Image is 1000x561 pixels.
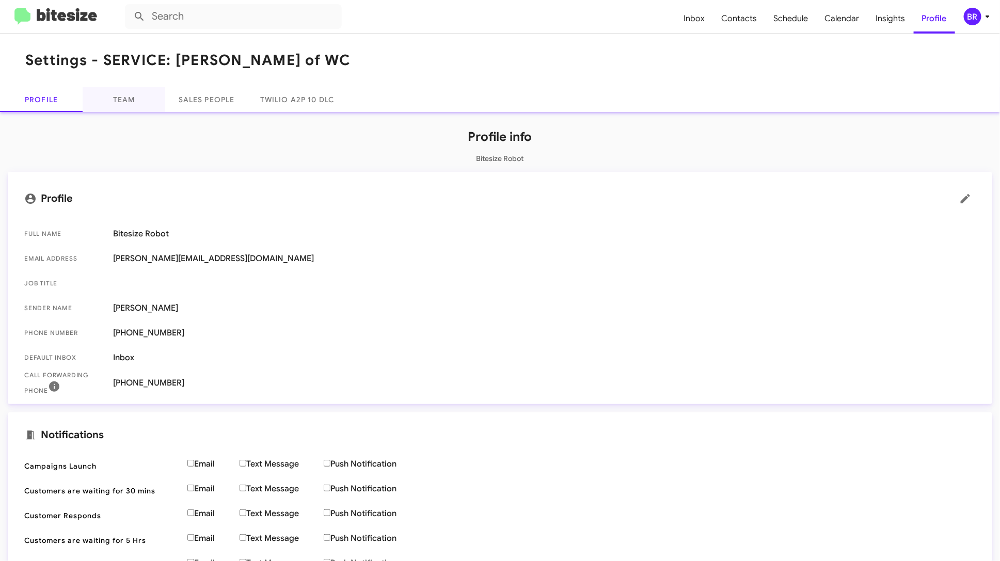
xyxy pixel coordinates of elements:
a: Insights [868,4,914,34]
input: Push Notification [324,534,330,541]
input: Email [187,485,194,491]
label: Push Notification [324,533,421,543]
span: Customers are waiting for 5 Hrs [24,535,179,546]
mat-card-title: Profile [24,188,976,209]
input: Email [187,534,194,541]
span: Default Inbox [24,352,105,363]
input: Text Message [240,509,246,516]
input: Text Message [240,485,246,491]
input: Push Notification [324,460,330,467]
label: Email [187,533,240,543]
span: [PHONE_NUMBER] [113,378,976,388]
a: Team [83,87,165,112]
h1: Settings - SERVICE: [PERSON_NAME] of WC [25,52,351,69]
span: [PERSON_NAME] [113,303,976,313]
span: Full Name [24,229,105,239]
input: Email [187,460,194,467]
a: Calendar [817,4,868,34]
label: Text Message [240,508,324,519]
span: [PERSON_NAME][EMAIL_ADDRESS][DOMAIN_NAME] [113,253,976,264]
span: Job Title [24,278,105,288]
mat-card-title: Notifications [24,429,976,441]
span: [PHONE_NUMBER] [113,328,976,338]
h1: Profile info [8,129,992,145]
input: Search [125,4,342,29]
span: Phone number [24,328,105,338]
input: Push Notification [324,485,330,491]
span: Campaigns Launch [24,461,179,471]
a: Twilio A2P 10 DLC [248,87,346,112]
span: Sender Name [24,303,105,313]
button: BR [955,8,989,25]
a: Contacts [713,4,766,34]
input: Push Notification [324,509,330,516]
a: Sales People [165,87,248,112]
label: Email [187,484,240,494]
input: Text Message [240,460,246,467]
label: Text Message [240,484,324,494]
input: Email [187,509,194,516]
label: Push Notification [324,459,421,469]
a: Profile [914,4,955,34]
label: Push Notification [324,484,421,494]
div: BR [964,8,981,25]
a: Inbox [676,4,713,34]
span: Email Address [24,253,105,264]
a: Schedule [766,4,817,34]
label: Text Message [240,459,324,469]
span: Customer Responds [24,510,179,521]
input: Text Message [240,534,246,541]
label: Email [187,459,240,469]
span: Bitesize Robot [113,229,976,239]
span: Inbox [113,352,976,363]
p: Bitesize Robot [8,153,992,164]
label: Email [187,508,240,519]
span: Customers are waiting for 30 mins [24,486,179,496]
label: Text Message [240,533,324,543]
label: Push Notification [324,508,421,519]
span: Call Forwarding Phone [24,370,105,396]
